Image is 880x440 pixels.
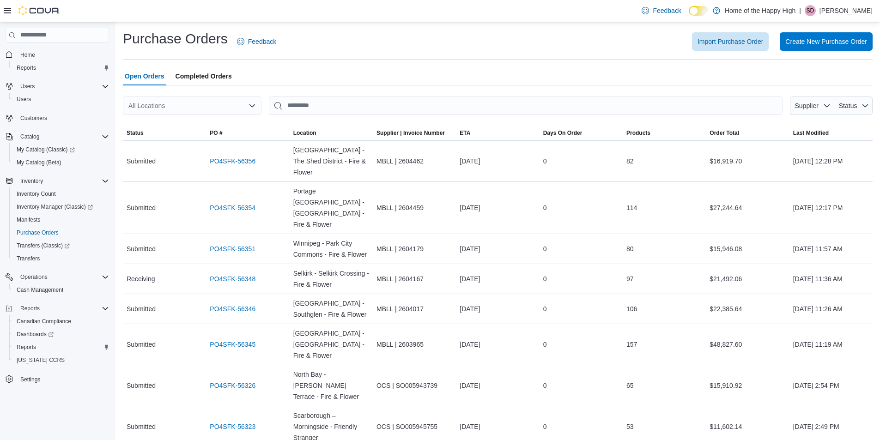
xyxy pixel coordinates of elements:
[17,271,109,283] span: Operations
[698,37,763,46] span: Import Purchase Order
[9,354,113,367] button: [US_STATE] CCRS
[293,268,369,290] span: Selkirk - Selkirk Crossing - Fire & Flower
[13,316,75,327] a: Canadian Compliance
[456,152,539,170] div: [DATE]
[653,6,681,15] span: Feedback
[13,253,43,264] a: Transfers
[2,271,113,283] button: Operations
[17,216,40,223] span: Manifests
[706,417,789,436] div: $11,602.14
[20,376,40,383] span: Settings
[125,67,164,85] span: Open Orders
[233,32,280,51] a: Feedback
[626,380,634,391] span: 65
[543,129,583,137] span: Days On Order
[17,229,59,236] span: Purchase Orders
[2,111,113,125] button: Customers
[626,156,634,167] span: 82
[790,96,834,115] button: Supplier
[456,417,539,436] div: [DATE]
[13,240,73,251] a: Transfers (Classic)
[13,342,40,353] a: Reports
[710,129,739,137] span: Order Total
[13,355,109,366] span: Washington CCRS
[706,240,789,258] div: $15,946.08
[456,126,539,140] button: ETA
[807,5,814,16] span: SD
[293,186,369,230] span: Portage [GEOGRAPHIC_DATA] - [GEOGRAPHIC_DATA] - Fire & Flower
[706,376,789,395] div: $15,910.92
[2,80,113,93] button: Users
[373,199,456,217] div: MBLL | 2604459
[293,369,369,402] span: North Bay - [PERSON_NAME] Terrace - Fire & Flower
[13,240,109,251] span: Transfers (Classic)
[460,129,470,137] span: ETA
[626,273,634,284] span: 97
[18,6,60,15] img: Cova
[805,5,816,16] div: Sarah Davidson
[13,201,109,212] span: Inventory Manager (Classic)
[127,303,156,314] span: Submitted
[20,115,47,122] span: Customers
[17,81,109,92] span: Users
[9,239,113,252] a: Transfers (Classic)
[626,129,650,137] span: Products
[9,61,113,74] button: Reports
[376,129,445,137] span: Supplier | Invoice Number
[373,376,456,395] div: OCS | SO005943739
[689,6,708,16] input: Dark Mode
[13,253,109,264] span: Transfers
[13,284,109,295] span: Cash Management
[13,284,67,295] a: Cash Management
[456,376,539,395] div: [DATE]
[839,102,857,109] span: Status
[543,202,547,213] span: 0
[706,300,789,318] div: $22,385.64
[293,129,316,137] div: Location
[9,156,113,169] button: My Catalog (Beta)
[17,159,61,166] span: My Catalog (Beta)
[13,157,109,168] span: My Catalog (Beta)
[2,372,113,386] button: Settings
[13,329,57,340] a: Dashboards
[9,187,113,200] button: Inventory Count
[176,67,232,85] span: Completed Orders
[9,226,113,239] button: Purchase Orders
[17,96,31,103] span: Users
[13,329,109,340] span: Dashboards
[706,199,789,217] div: $27,244.64
[17,131,43,142] button: Catalog
[20,177,43,185] span: Inventory
[210,339,255,350] a: PO4SFK-56345
[293,238,369,260] span: Winnipeg - Park City Commons - Fire & Flower
[692,32,769,51] button: Import Purchase Order
[9,341,113,354] button: Reports
[626,243,634,254] span: 80
[2,302,113,315] button: Reports
[17,131,109,142] span: Catalog
[373,152,456,170] div: MBLL | 2604462
[456,300,539,318] div: [DATE]
[17,146,75,153] span: My Catalog (Classic)
[127,339,156,350] span: Submitted
[626,339,637,350] span: 157
[13,62,40,73] a: Reports
[540,126,623,140] button: Days On Order
[626,202,637,213] span: 114
[17,203,93,211] span: Inventory Manager (Classic)
[9,315,113,328] button: Canadian Compliance
[456,240,539,258] div: [DATE]
[9,143,113,156] a: My Catalog (Classic)
[17,303,109,314] span: Reports
[293,328,369,361] span: [GEOGRAPHIC_DATA] - [GEOGRAPHIC_DATA] - Fire & Flower
[2,48,113,61] button: Home
[543,156,547,167] span: 0
[456,335,539,354] div: [DATE]
[373,417,456,436] div: OCS | SO005945755
[17,112,109,124] span: Customers
[17,175,47,187] button: Inventory
[456,199,539,217] div: [DATE]
[248,37,276,46] span: Feedback
[13,144,109,155] span: My Catalog (Classic)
